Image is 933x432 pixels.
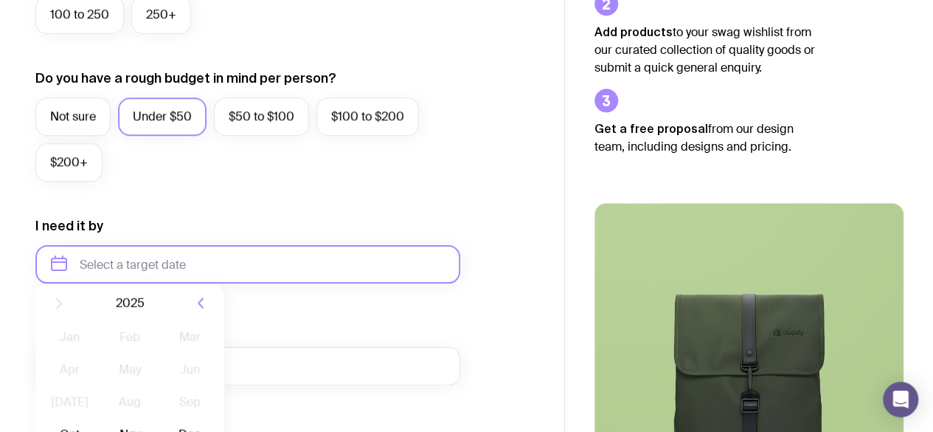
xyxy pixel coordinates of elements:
label: $100 to $200 [316,97,419,136]
button: Jun [163,354,217,384]
button: Mar [163,322,217,352]
button: Jan [43,322,97,352]
strong: Get a free proposal [594,122,708,135]
p: to your swag wishlist from our curated collection of quality goods or submit a quick general enqu... [594,23,816,77]
button: Apr [43,354,97,384]
div: Open Intercom Messenger [883,382,918,417]
button: Sep [163,387,217,416]
span: 2025 [116,294,145,312]
button: Feb [103,322,156,352]
button: Aug [103,387,156,416]
label: Under $50 [118,97,207,136]
button: [DATE] [43,387,97,416]
input: Select a target date [35,245,460,284]
button: May [103,354,156,384]
label: $50 to $100 [214,97,309,136]
input: you@email.com [35,347,460,385]
p: from our design team, including designs and pricing. [594,120,816,156]
label: I need it by [35,217,103,235]
strong: Add products [594,25,673,38]
label: $200+ [35,143,103,182]
label: Not sure [35,97,111,136]
label: Do you have a rough budget in mind per person? [35,69,336,87]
